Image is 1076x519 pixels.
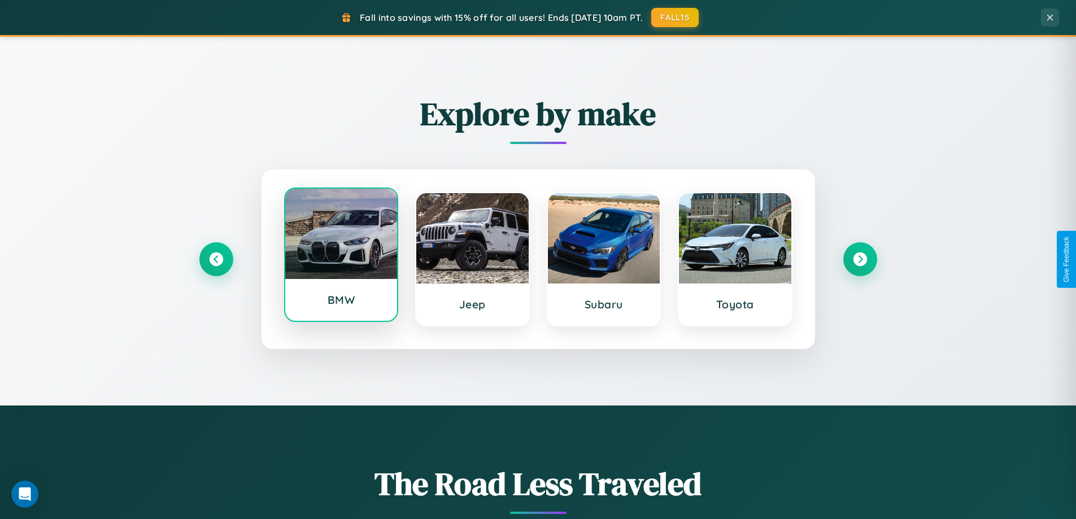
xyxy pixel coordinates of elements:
[199,462,877,505] h1: The Road Less Traveled
[360,12,643,23] span: Fall into savings with 15% off for all users! Ends [DATE] 10am PT.
[559,298,649,311] h3: Subaru
[11,481,38,508] div: Open Intercom Messenger
[690,298,780,311] h3: Toyota
[651,8,699,27] button: FALL15
[297,293,386,307] h3: BMW
[1062,237,1070,282] div: Give Feedback
[199,92,877,136] h2: Explore by make
[428,298,517,311] h3: Jeep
